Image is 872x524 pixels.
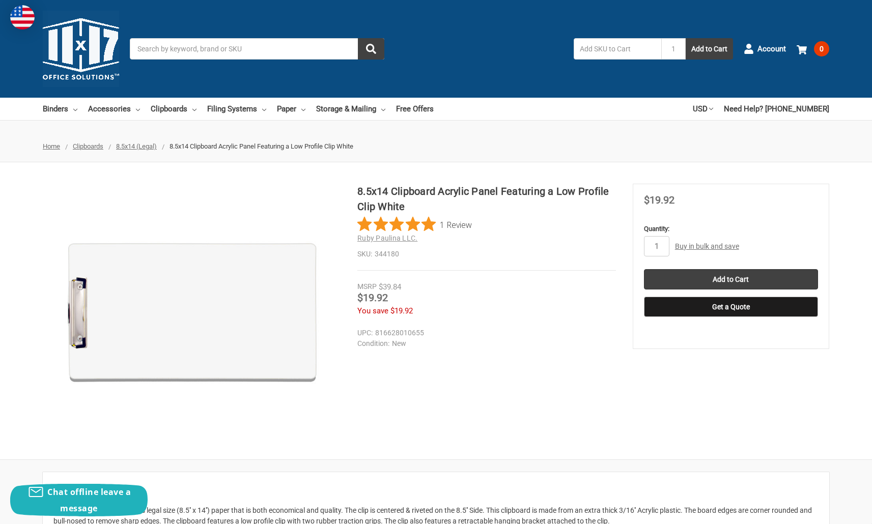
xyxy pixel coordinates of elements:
a: Free Offers [396,98,434,120]
h2: Description [53,483,819,498]
a: Clipboards [73,142,103,150]
a: USD [693,98,713,120]
dt: Condition: [357,338,389,349]
a: Binders [43,98,77,120]
a: 0 [797,36,829,62]
span: $19.92 [390,306,413,315]
a: Account [744,36,786,62]
input: Add SKU to Cart [574,38,661,60]
a: Home [43,142,60,150]
span: $19.92 [357,292,388,304]
span: Chat offline leave a message [47,486,131,514]
span: $39.84 [379,282,401,292]
dt: SKU: [357,249,372,259]
img: 8.5x14 Clipboard Acrylic Panel Featuring a Low Profile Clip White [65,184,319,438]
label: Quantity: [644,224,818,234]
button: Get a Quote [644,297,818,317]
span: You save [357,306,388,315]
dt: UPC: [357,328,373,338]
dd: 816628010655 [357,328,611,338]
button: Add to Cart [686,38,733,60]
a: Buy in bulk and save [675,242,739,250]
dd: 344180 [357,249,616,259]
a: 8.5x14 (Legal) [116,142,157,150]
a: Filing Systems [207,98,266,120]
span: 8.5x14 Clipboard Acrylic Panel Featuring a Low Profile Clip White [170,142,353,150]
div: MSRP [357,281,377,292]
a: Accessories [88,98,140,120]
img: 11x17.com [43,11,119,87]
input: Add to Cart [644,269,818,289]
h1: 8.5x14 Clipboard Acrylic Panel Featuring a Low Profile Clip White [357,184,616,214]
a: Storage & Mailing [316,98,385,120]
span: $19.92 [644,194,674,206]
img: duty and tax information for United States [10,5,35,30]
span: 1 Review [440,217,472,232]
span: Account [757,43,786,55]
a: Need Help? [PHONE_NUMBER] [724,98,829,120]
span: 0 [814,41,829,56]
a: Ruby Paulina LLC. [357,234,417,242]
button: Rated 5 out of 5 stars from 1 reviews. Jump to reviews. [357,217,472,232]
dd: New [357,338,611,349]
a: Clipboards [151,98,196,120]
button: Chat offline leave a message [10,484,148,516]
a: Paper [277,98,305,120]
input: Search by keyword, brand or SKU [130,38,384,60]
